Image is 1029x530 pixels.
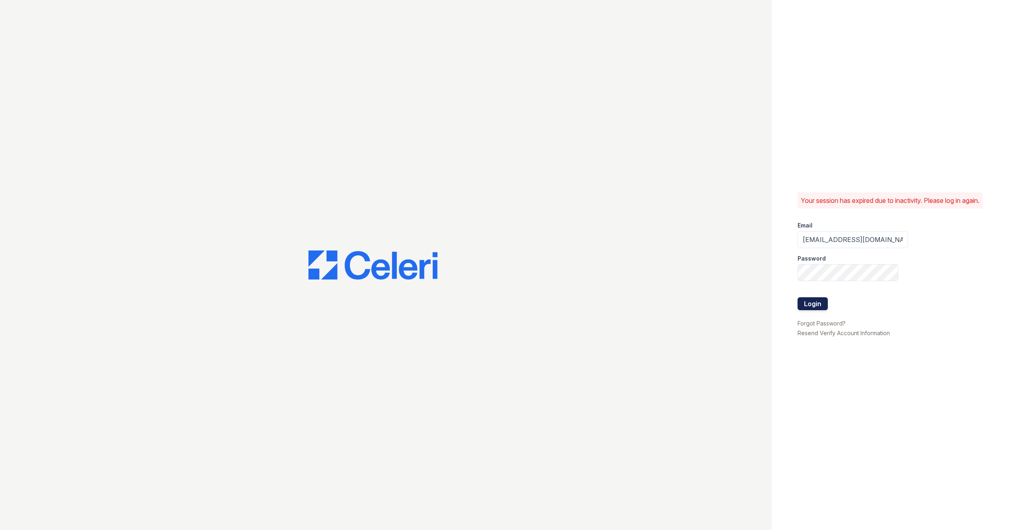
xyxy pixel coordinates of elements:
a: Forgot Password? [798,320,846,327]
label: Password [798,255,826,263]
p: Your session has expired due to inactivity. Please log in again. [801,196,979,205]
label: Email [798,221,812,230]
a: Resend Verify Account Information [798,330,890,336]
button: Login [798,297,828,310]
img: CE_Logo_Blue-a8612792a0a2168367f1c8372b55b34899dd931a85d93a1a3d3e32e68fde9ad4.png [308,250,437,280]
